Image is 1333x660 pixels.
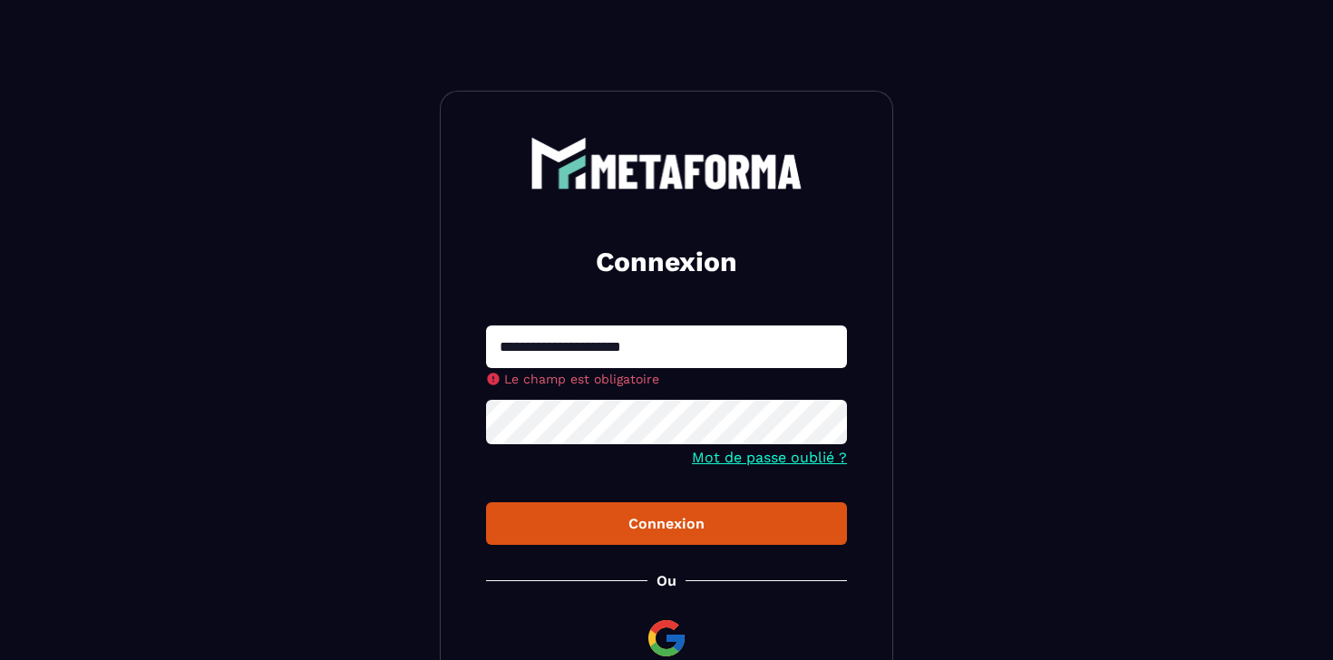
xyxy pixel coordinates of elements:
button: Connexion [486,502,847,545]
img: google [645,616,688,660]
img: logo [530,137,803,189]
h2: Connexion [508,244,825,280]
p: Ou [657,572,676,589]
a: Mot de passe oublié ? [692,449,847,466]
a: logo [486,137,847,189]
div: Connexion [501,515,832,532]
span: Le champ est obligatoire [504,372,659,386]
